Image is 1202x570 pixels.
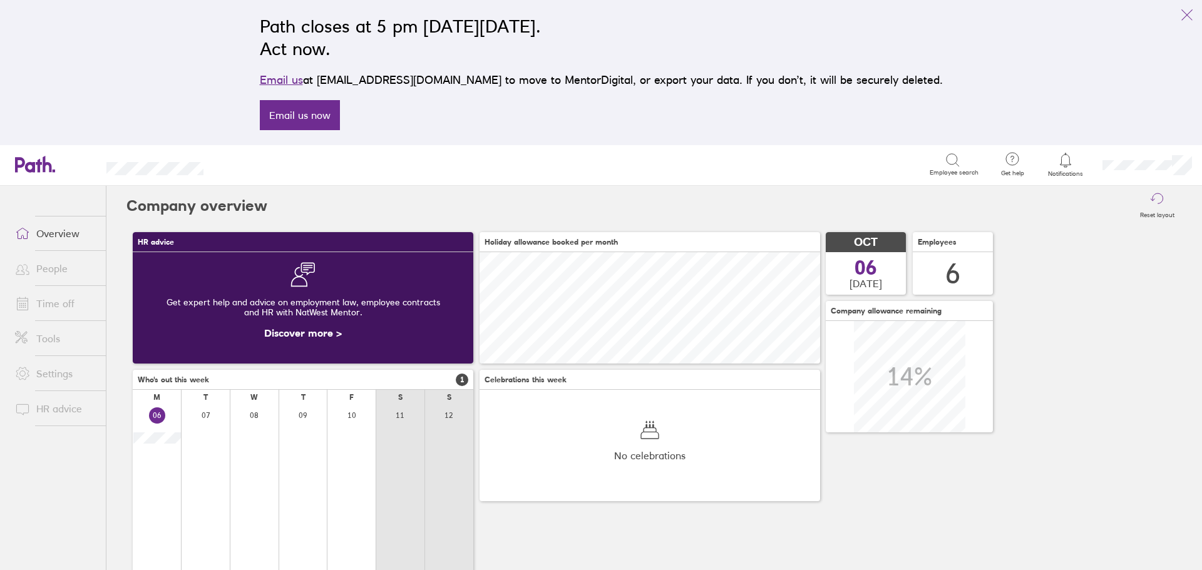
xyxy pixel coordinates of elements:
[447,393,451,402] div: S
[5,256,106,281] a: People
[930,169,979,176] span: Employee search
[1133,186,1182,226] button: Reset layout
[1045,170,1086,178] span: Notifications
[855,258,877,278] span: 06
[250,393,258,402] div: W
[237,158,269,170] div: Search
[485,375,567,384] span: Celebrations this week
[1133,208,1182,219] label: Reset layout
[5,326,106,351] a: Tools
[918,238,957,247] span: Employees
[1045,151,1086,178] a: Notifications
[301,393,306,402] div: T
[456,374,468,386] span: 1
[126,186,267,226] h2: Company overview
[260,73,303,86] a: Email us
[153,393,160,402] div: M
[945,258,960,290] div: 6
[143,287,463,327] div: Get expert help and advice on employment law, employee contracts and HR with NatWest Mentor.
[485,238,618,247] span: Holiday allowance booked per month
[831,307,942,315] span: Company allowance remaining
[5,396,106,421] a: HR advice
[260,71,943,89] p: at [EMAIL_ADDRESS][DOMAIN_NAME] to move to MentorDigital, or export your data. If you don’t, it w...
[203,393,208,402] div: T
[398,393,403,402] div: S
[138,238,174,247] span: HR advice
[850,278,882,289] span: [DATE]
[260,15,943,60] h2: Path closes at 5 pm [DATE][DATE]. Act now.
[854,236,878,249] span: OCT
[614,450,686,461] span: No celebrations
[138,375,209,384] span: Who's out this week
[5,361,106,386] a: Settings
[260,100,340,130] a: Email us now
[349,393,354,402] div: F
[992,170,1033,177] span: Get help
[5,221,106,246] a: Overview
[264,327,342,339] a: Discover more >
[5,291,106,316] a: Time off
